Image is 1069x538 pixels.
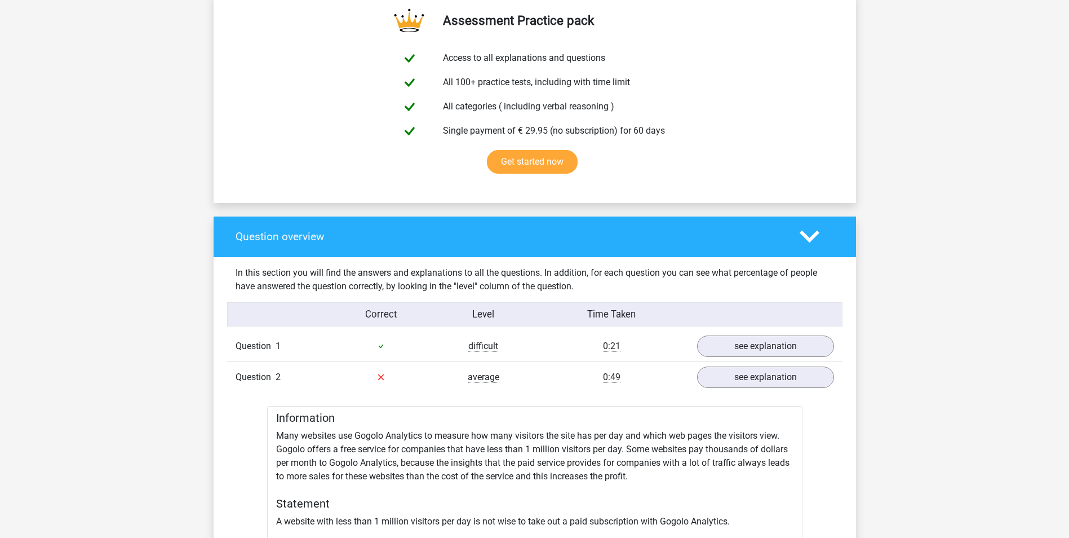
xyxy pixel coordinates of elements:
[603,341,620,352] span: 0:21
[236,230,783,243] h4: Question overview
[276,497,793,510] h5: Statement
[236,339,276,353] span: Question
[330,307,432,321] div: Correct
[276,411,793,425] h5: Information
[603,372,620,383] span: 0:49
[468,341,498,352] span: difficult
[468,372,499,383] span: average
[432,307,535,321] div: Level
[534,307,688,321] div: Time Taken
[236,371,276,384] span: Question
[487,150,578,174] a: Get started now
[276,372,281,382] span: 2
[697,336,834,357] a: see explanation
[276,341,281,351] span: 1
[227,266,842,293] div: In this section you will find the answers and explanations to all the questions. In addition, for...
[697,367,834,388] a: see explanation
